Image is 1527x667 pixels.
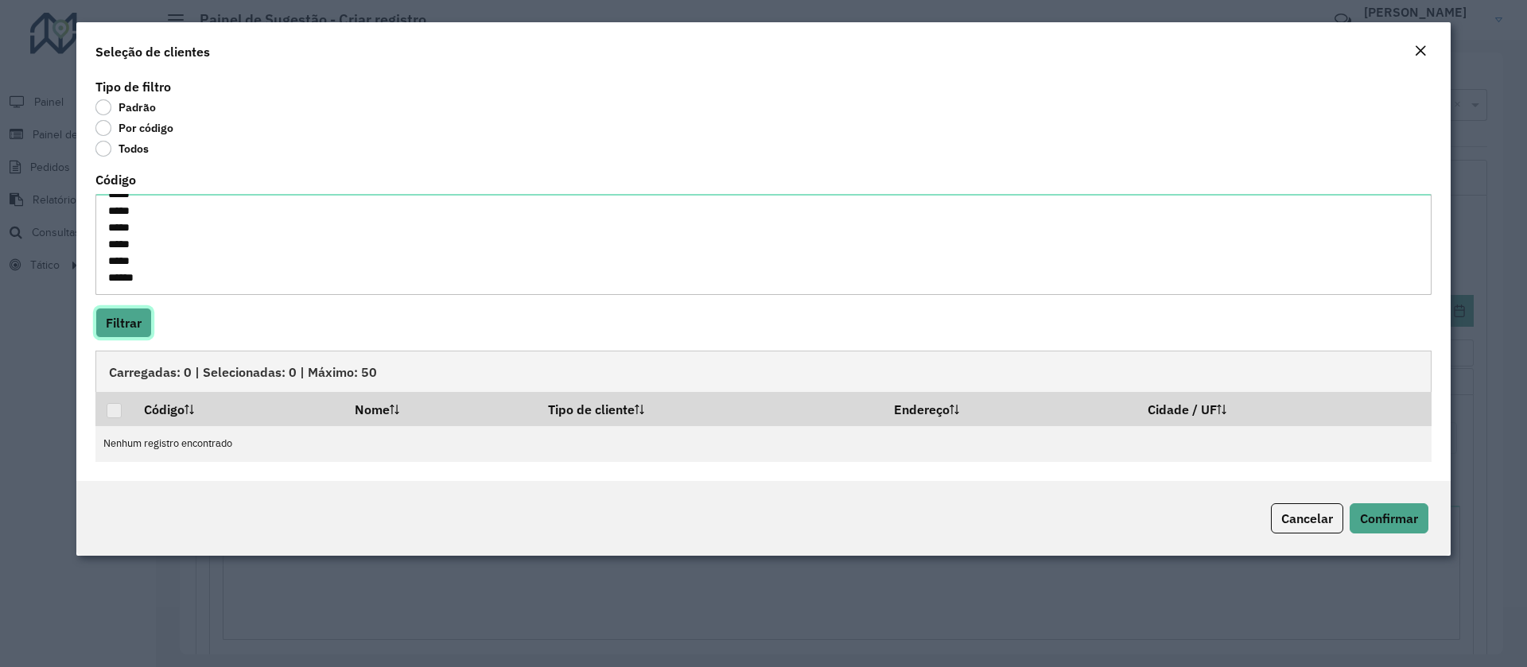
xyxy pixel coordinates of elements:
[1271,503,1343,533] button: Cancelar
[1360,510,1418,526] span: Confirmar
[538,392,883,425] th: Tipo de cliente
[95,170,136,189] label: Código
[1350,503,1428,533] button: Confirmar
[1137,392,1432,425] th: Cidade / UF
[883,392,1137,425] th: Endereço
[95,426,1432,462] td: Nenhum registro encontrado
[95,141,149,157] label: Todos
[1414,45,1427,57] em: Fechar
[95,120,173,136] label: Por código
[95,77,171,96] label: Tipo de filtro
[95,351,1432,392] div: Carregadas: 0 | Selecionadas: 0 | Máximo: 50
[95,308,152,338] button: Filtrar
[1409,41,1432,62] button: Close
[95,42,210,61] h4: Seleção de clientes
[133,392,343,425] th: Código
[1281,510,1333,526] span: Cancelar
[95,99,156,115] label: Padrão
[344,392,538,425] th: Nome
